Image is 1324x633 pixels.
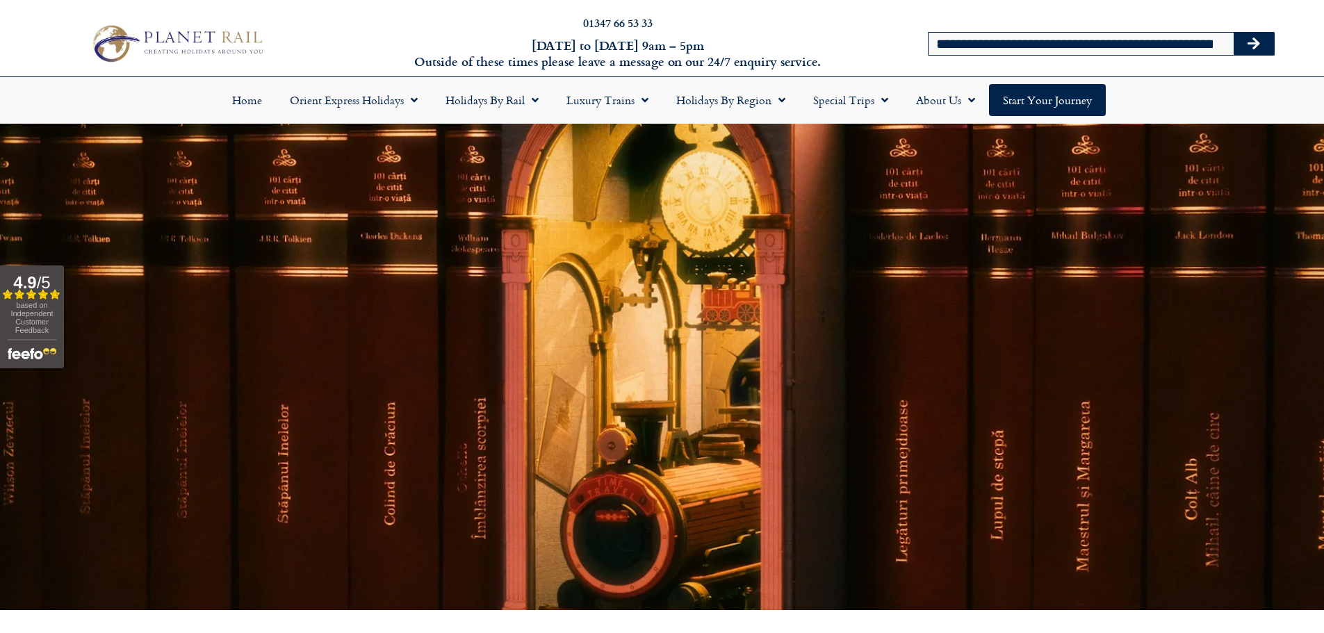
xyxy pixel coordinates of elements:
a: Home [218,84,276,116]
a: Special Trips [799,84,902,116]
a: Holidays by Rail [432,84,553,116]
a: About Us [902,84,989,116]
a: Luxury Trains [553,84,662,116]
img: Planet Rail Train Holidays Logo [85,21,268,65]
button: Search [1234,33,1274,55]
a: Holidays by Region [662,84,799,116]
nav: Menu [7,84,1317,116]
a: Start your Journey [989,84,1106,116]
a: Orient Express Holidays [276,84,432,116]
a: 01347 66 53 33 [583,15,653,31]
h6: [DATE] to [DATE] 9am – 5pm Outside of these times please leave a message on our 24/7 enquiry serv... [357,38,879,70]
